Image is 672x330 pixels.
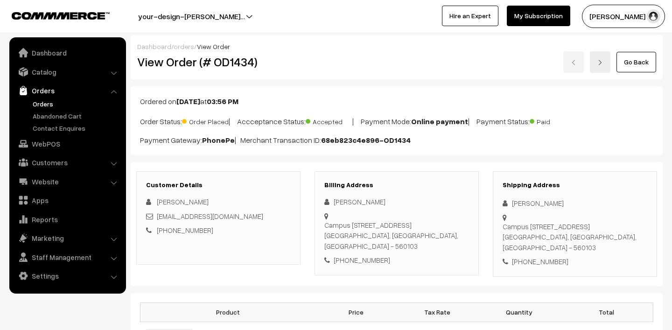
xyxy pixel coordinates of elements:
[597,60,603,65] img: right-arrow.png
[12,154,123,171] a: Customers
[324,181,469,189] h3: Billing Address
[12,135,123,152] a: WebPOS
[197,42,230,50] span: View Order
[12,12,110,19] img: COMMMERCE
[137,42,171,50] a: Dashboard
[12,82,123,99] a: Orders
[140,96,653,107] p: Ordered on at
[137,42,656,51] div: / /
[616,52,656,72] a: Go Back
[324,197,469,207] div: [PERSON_NAME]
[12,211,123,228] a: Reports
[306,114,352,126] span: Accepted
[140,114,653,127] p: Order Status: | Accceptance Status: | Payment Mode: | Payment Status:
[646,9,660,23] img: user
[176,97,200,106] b: [DATE]
[503,198,647,209] div: [PERSON_NAME]
[315,302,397,322] th: Price
[146,181,291,189] h3: Customer Details
[507,6,570,26] a: My Subscription
[582,5,665,28] button: [PERSON_NAME] N.P
[157,197,209,206] span: [PERSON_NAME]
[182,114,229,126] span: Order Placed
[411,117,468,126] b: Online payment
[12,44,123,61] a: Dashboard
[12,9,93,21] a: COMMMERCE
[503,181,647,189] h3: Shipping Address
[207,97,238,106] b: 03:56 PM
[503,256,647,267] div: [PHONE_NUMBER]
[137,55,301,69] h2: View Order (# OD1434)
[397,302,478,322] th: Tax Rate
[174,42,194,50] a: orders
[12,192,123,209] a: Apps
[442,6,498,26] a: Hire an Expert
[321,135,411,145] b: 68eb823c4e896-OD1434
[105,5,278,28] button: your-design-[PERSON_NAME]…
[30,111,123,121] a: Abandoned Cart
[157,226,213,234] a: [PHONE_NUMBER]
[12,63,123,80] a: Catalog
[12,267,123,284] a: Settings
[202,135,235,145] b: PhonePe
[30,123,123,133] a: Contact Enquires
[324,255,469,266] div: [PHONE_NUMBER]
[12,230,123,246] a: Marketing
[12,173,123,190] a: Website
[560,302,653,322] th: Total
[140,134,653,146] p: Payment Gateway: | Merchant Transaction ID:
[503,221,647,253] div: Campus [STREET_ADDRESS] [GEOGRAPHIC_DATA], [GEOGRAPHIC_DATA], [GEOGRAPHIC_DATA] - 560103
[30,99,123,109] a: Orders
[157,212,263,220] a: [EMAIL_ADDRESS][DOMAIN_NAME]
[478,302,560,322] th: Quantity
[140,302,315,322] th: Product
[324,220,469,252] div: Campus [STREET_ADDRESS] [GEOGRAPHIC_DATA], [GEOGRAPHIC_DATA], [GEOGRAPHIC_DATA] - 560103
[12,249,123,266] a: Staff Management
[530,114,576,126] span: Paid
